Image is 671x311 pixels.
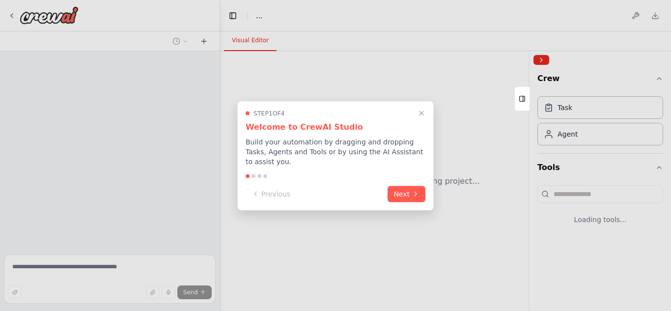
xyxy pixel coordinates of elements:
p: Build your automation by dragging and dropping Tasks, Agents and Tools or by using the AI Assista... [246,137,425,166]
span: Step 1 of 4 [253,109,285,117]
button: Close walkthrough [416,107,427,119]
h3: Welcome to CrewAI Studio [246,121,425,133]
button: Previous [246,186,296,202]
button: Next [388,186,425,202]
button: Hide left sidebar [226,9,240,23]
